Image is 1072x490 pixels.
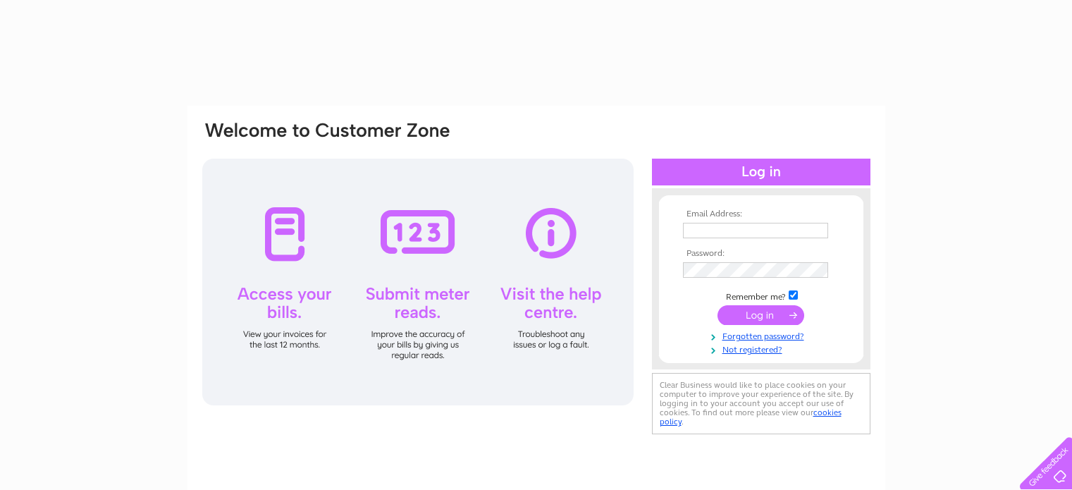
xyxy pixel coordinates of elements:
a: cookies policy [660,408,842,427]
th: Password: [679,249,843,259]
div: Clear Business would like to place cookies on your computer to improve your experience of the sit... [652,373,870,434]
input: Submit [717,305,804,325]
td: Remember me? [679,288,843,302]
a: Not registered? [683,342,843,355]
a: Forgotten password? [683,329,843,342]
th: Email Address: [679,209,843,219]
